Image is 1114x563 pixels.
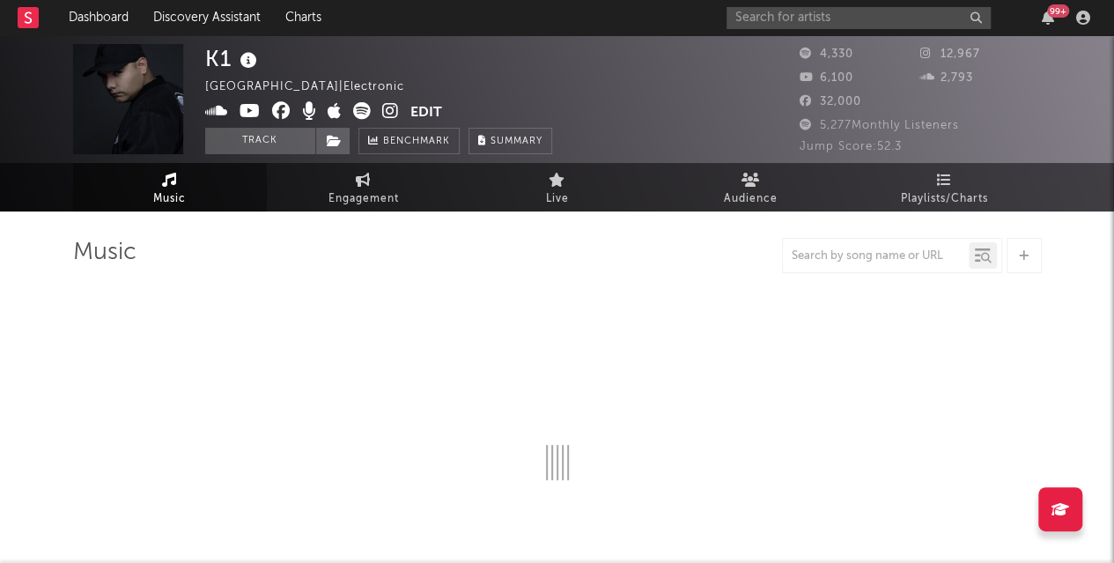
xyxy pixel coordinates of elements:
span: 6,100 [800,72,853,84]
a: Live [461,163,654,211]
span: Jump Score: 52.3 [800,141,902,152]
a: Engagement [267,163,461,211]
button: Edit [410,102,442,124]
span: 12,967 [920,48,980,60]
span: Benchmark [383,131,450,152]
div: 99 + [1047,4,1069,18]
button: Summary [468,128,552,154]
input: Search by song name or URL [783,249,969,263]
span: 32,000 [800,96,861,107]
div: [GEOGRAPHIC_DATA] | Electronic [205,77,424,98]
a: Music [73,163,267,211]
div: K1 [205,44,262,73]
button: Track [205,128,315,154]
span: Music [153,189,186,210]
a: Playlists/Charts [848,163,1042,211]
span: 5,277 Monthly Listeners [800,120,959,131]
span: Audience [724,189,778,210]
span: Live [546,189,569,210]
span: 2,793 [920,72,973,84]
span: Engagement [328,189,399,210]
span: Summary [491,137,542,146]
span: 4,330 [800,48,853,60]
button: 99+ [1042,11,1054,25]
span: Playlists/Charts [901,189,988,210]
a: Audience [654,163,848,211]
input: Search for artists [727,7,991,29]
a: Benchmark [358,128,460,154]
